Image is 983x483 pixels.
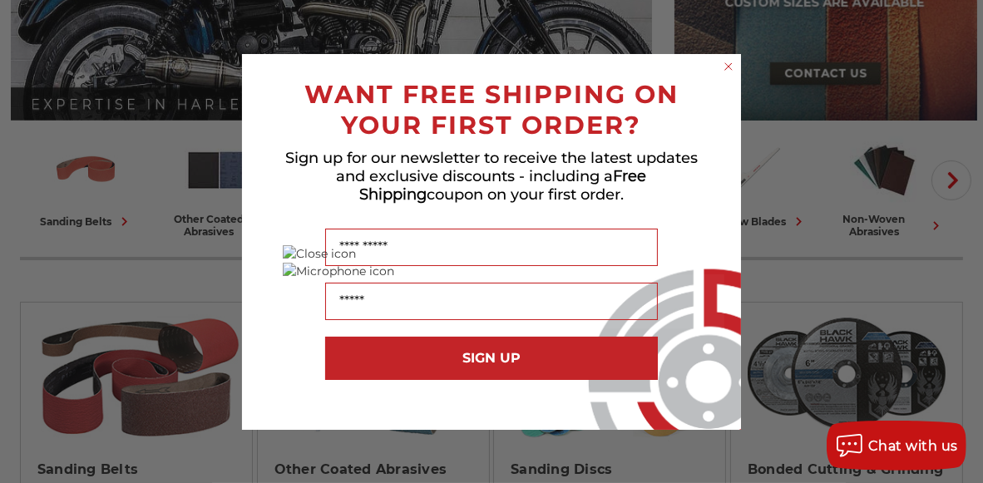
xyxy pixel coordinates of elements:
[720,58,737,75] button: Close dialog
[359,167,647,204] span: Free Shipping
[325,337,658,380] button: SIGN UP
[868,438,958,454] span: Chat with us
[283,263,394,280] img: Microphone icon
[283,245,356,263] img: Close icon
[325,283,658,320] input: Email
[827,421,966,471] button: Chat with us
[285,149,698,204] span: Sign up for our newsletter to receive the latest updates and exclusive discounts - including a co...
[304,79,679,140] span: WANT FREE SHIPPING ON YOUR FIRST ORDER?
